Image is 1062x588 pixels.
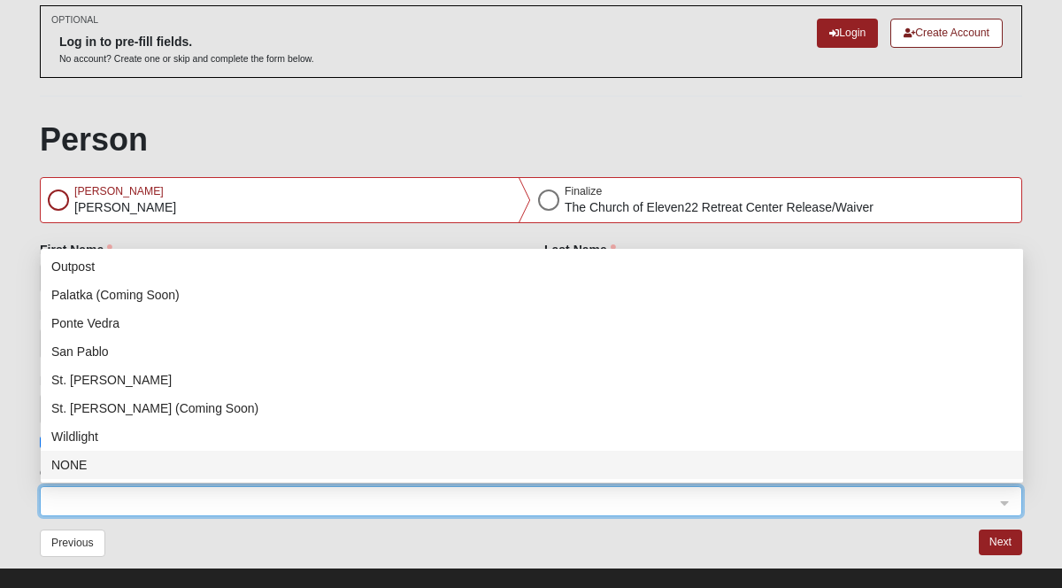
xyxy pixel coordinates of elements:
div: NONE [51,455,1012,475]
div: Palatka (Coming Soon) [41,281,1023,309]
label: Campus [40,464,97,482]
span: [PERSON_NAME] [74,185,164,197]
small: OPTIONAL [51,13,98,27]
div: St. Augustine (Coming Soon) [41,394,1023,422]
h6: Log in to pre-fill fields. [59,35,314,50]
label: Last Name [544,241,616,259]
label: Mobile Phone [40,372,129,390]
div: Ponte Vedra [41,309,1023,337]
h1: Person [40,120,1022,159]
div: Outpost [51,257,1012,276]
a: Login [817,19,878,48]
div: Palatka (Coming Soon) [51,285,1012,305]
div: St. Johns [41,366,1023,394]
div: San Pablo [51,342,1012,361]
div: San Pablo [41,337,1023,366]
button: Previous [40,530,105,557]
p: [PERSON_NAME] [74,198,176,217]
a: Create Account [890,19,1003,48]
button: Next [979,530,1022,555]
div: NONE [41,451,1023,479]
label: First Name [40,241,112,259]
label: Email [40,306,81,324]
div: Wildlight [41,422,1023,451]
div: Ponte Vedra [51,313,1012,333]
div: St. [PERSON_NAME] (Coming Soon) [51,398,1012,418]
div: Wildlight [51,427,1012,446]
div: St. [PERSON_NAME] [51,370,1012,390]
p: No account? Create one or skip and complete the form below. [59,52,314,66]
input: Give your consent to receive SMS messages by simply checking the box. [40,437,51,448]
span: Finalize [565,185,602,197]
div: Outpost [41,252,1023,281]
p: The Church of Eleven22 Retreat Center Release/Waiver [565,198,873,217]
